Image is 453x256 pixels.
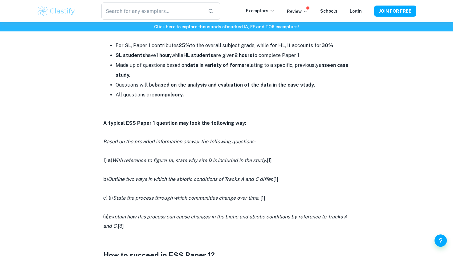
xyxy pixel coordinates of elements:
strong: 1 hour, [156,52,171,58]
p: Exemplars [246,7,275,14]
strong: A typical ESS Paper 1 question may look the following way: [103,120,246,126]
strong: 25% [179,43,190,48]
li: Made up of questions based on relating to a specific, previously [116,60,350,80]
li: For SL, Paper 1 contributes to the overall subject grade, while for HL, it accounts for [116,41,350,51]
strong: data in variety of forms [187,62,244,68]
li: have while are given to complete Paper 1 [116,51,350,60]
strong: 30% [321,43,333,48]
i: Explain how this process can cause changes in the biotic and abiotic conditions by reference to T... [103,214,347,229]
p: Review [287,8,308,15]
i: Based on the provided information answer the following questions: [103,139,255,144]
strong: 2 hours [235,52,252,58]
img: Clastify logo [37,5,76,17]
strong: HL students [183,52,213,58]
li: All questions are [116,90,350,100]
input: Search for any exemplars... [101,2,203,20]
button: Help and Feedback [435,234,447,247]
p: c) (i) . [1] [103,193,350,203]
a: Login [350,9,362,14]
h6: Click here to explore thousands of marked IA, EE and TOK exemplars ! [1,23,452,30]
strong: SL students [116,52,145,58]
strong: based on the analysis and evaluation of the data in the case study. [155,82,315,88]
p: b) [1] [103,175,350,184]
strong: unseen case study. [116,62,349,78]
button: JOIN FOR FREE [374,6,416,17]
li: Questions will be [116,80,350,90]
i: State the process through which communities change over time [113,195,258,201]
p: 1) a) [1] [103,156,350,165]
strong: compulsory. [154,92,184,98]
a: Schools [320,9,337,14]
i: Outline two ways in which the abiotic conditions of Tracks A and C differ. [108,176,273,182]
i: With reference to figure 1a, state why site D is included in the study. [112,157,267,163]
p: (ii) [3] [103,212,350,231]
